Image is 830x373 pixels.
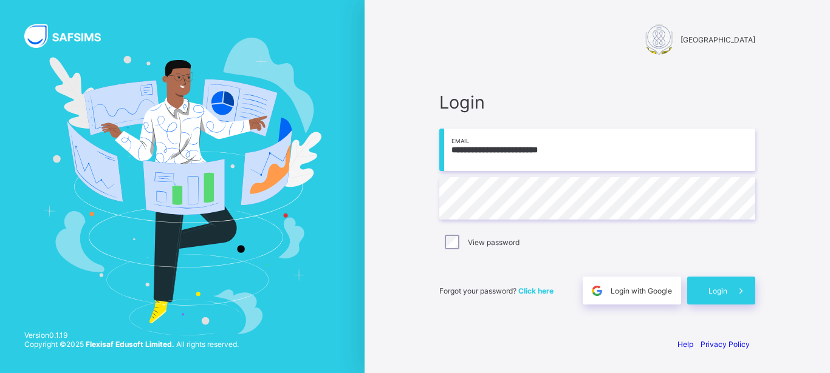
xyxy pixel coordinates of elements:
img: Hero Image [43,38,321,336]
span: Forgot your password? [439,286,554,295]
strong: Flexisaf Edusoft Limited. [86,340,174,349]
img: google.396cfc9801f0270233282035f929180a.svg [590,284,604,298]
span: Login [439,92,755,113]
span: Copyright © 2025 All rights reserved. [24,340,239,349]
a: Click here [518,286,554,295]
label: View password [468,238,520,247]
img: SAFSIMS Logo [24,24,115,48]
span: [GEOGRAPHIC_DATA] [681,35,755,44]
span: Login with Google [611,286,672,295]
span: Login [708,286,727,295]
a: Help [677,340,693,349]
a: Privacy Policy [701,340,750,349]
span: Version 0.1.19 [24,331,239,340]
